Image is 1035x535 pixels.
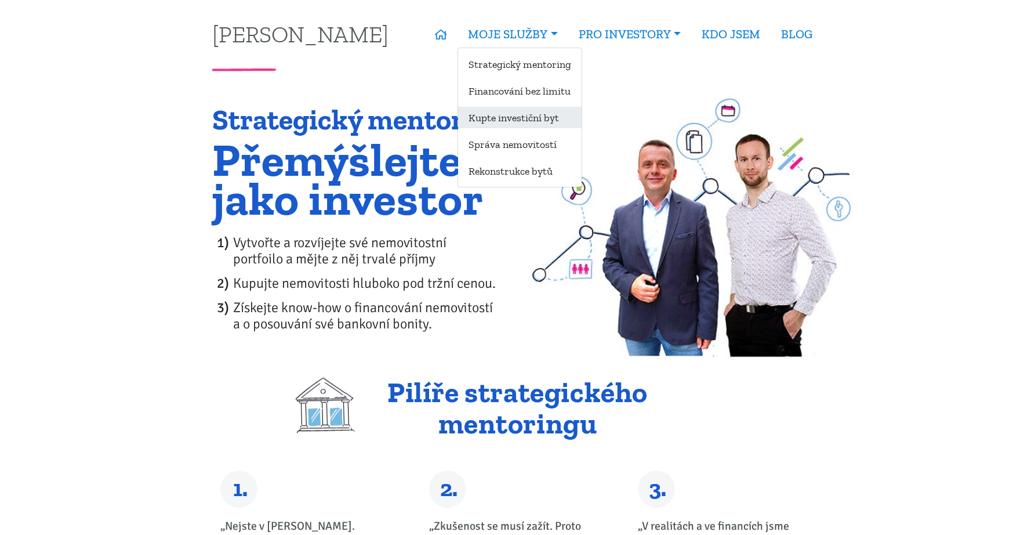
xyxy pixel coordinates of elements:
a: Rekonstrukce bytů [458,160,582,182]
h1: Přemýšlejte jako investor [212,140,510,218]
li: Získejte know-how o financování nemovitostí a o posouvání své bankovní bonity. [233,299,510,332]
li: Vytvořte a rozvíjejte své nemovitostní portfoilo a mějte z něj trvalé příjmy [233,234,510,267]
a: BLOG [771,21,823,48]
a: KDO JSEM [691,21,771,48]
a: Kupte investiční byt [458,107,582,128]
li: Kupujte nemovitosti hluboko pod tržní cenou. [233,275,510,291]
div: 2. [429,471,466,508]
a: Správa nemovitostí [458,133,582,155]
a: Financování bez limitu [458,80,582,102]
div: 3. [638,471,675,508]
h1: Strategický mentoring [212,104,510,136]
a: Strategický mentoring [458,53,582,75]
a: [PERSON_NAME] [212,23,388,45]
h2: Pilíře strategického mentoringu [212,377,823,439]
div: 1. [220,471,257,508]
a: MOJE SLUŽBY [457,21,568,48]
a: PRO INVESTORY [568,21,691,48]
